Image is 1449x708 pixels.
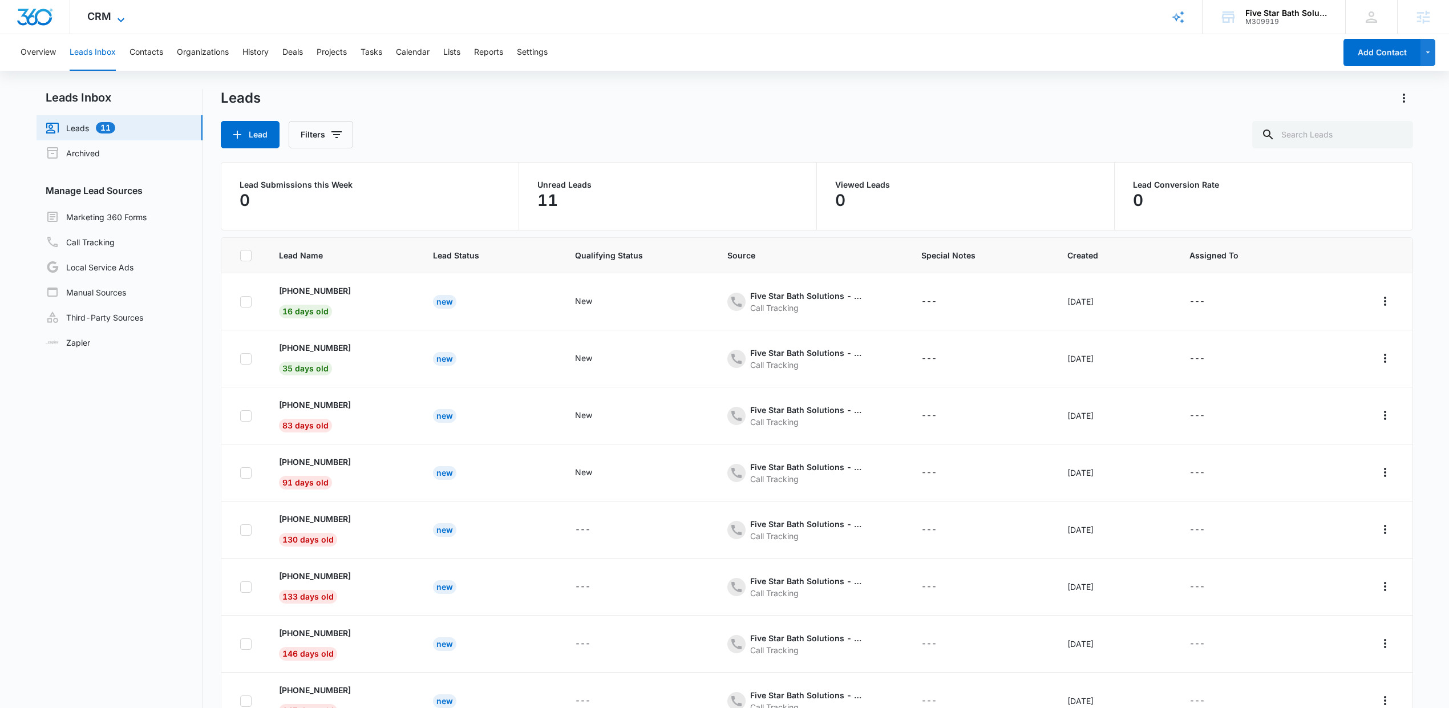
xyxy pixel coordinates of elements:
[433,297,456,306] a: New
[1067,524,1162,536] div: [DATE]
[750,404,864,416] div: Five Star Bath Solutions - Ads
[433,637,456,651] div: New
[433,694,456,708] div: New
[21,34,56,71] button: Overview
[921,352,957,366] div: - - Select to Edit Field
[575,637,611,651] div: - - Select to Edit Field
[37,184,203,197] h3: Manage Lead Sources
[1067,296,1162,308] div: [DATE]
[921,295,937,309] div: ---
[1376,349,1394,367] button: Actions
[1245,18,1329,26] div: account id
[433,466,456,480] div: New
[1189,466,1225,480] div: - - Select to Edit Field
[240,181,500,189] p: Lead Submissions this Week
[1189,249,1238,261] span: Assigned To
[279,399,406,430] a: [PHONE_NUMBER]83 days old
[575,523,611,537] div: - - Select to Edit Field
[1067,638,1162,650] div: [DATE]
[575,409,592,421] div: New
[575,466,613,480] div: - - Select to Edit Field
[433,639,456,649] a: New
[279,362,332,375] span: 35 days old
[1133,191,1143,209] p: 0
[1189,295,1205,309] div: ---
[727,518,885,542] div: - - Select to Edit Field
[517,34,548,71] button: Settings
[575,352,592,364] div: New
[835,191,845,209] p: 0
[433,352,456,366] div: New
[1189,409,1205,423] div: ---
[46,285,126,299] a: Manual Sources
[279,399,351,411] p: [PHONE_NUMBER]
[46,146,100,160] a: Archived
[575,694,611,708] div: - - Select to Edit Field
[221,90,261,107] h1: Leads
[30,30,126,39] div: Domain: [DOMAIN_NAME]
[1376,577,1394,596] button: Actions
[279,285,406,316] a: [PHONE_NUMBER]16 days old
[1376,292,1394,310] button: Actions
[1067,695,1162,707] div: [DATE]
[433,580,456,594] div: New
[921,409,937,423] div: ---
[921,295,957,309] div: - - Select to Edit Field
[921,637,957,651] div: - - Select to Edit Field
[177,34,229,71] button: Organizations
[750,689,864,701] div: Five Star Bath Solutions - Ads
[114,66,123,75] img: tab_keywords_by_traffic_grey.svg
[46,235,115,249] a: Call Tracking
[361,34,382,71] button: Tasks
[835,181,1096,189] p: Viewed Leads
[727,347,885,371] div: - - Select to Edit Field
[921,352,937,366] div: ---
[396,34,430,71] button: Calendar
[1189,580,1205,594] div: ---
[1189,637,1225,651] div: - - Select to Edit Field
[317,34,347,71] button: Projects
[279,249,406,261] span: Lead Name
[1376,406,1394,424] button: Actions
[750,575,864,587] div: Five Star Bath Solutions - Ads
[126,67,192,75] div: Keywords by Traffic
[750,290,864,302] div: Five Star Bath Solutions - Social
[279,684,351,696] p: [PHONE_NUMBER]
[18,18,27,27] img: logo_orange.svg
[575,409,613,423] div: - - Select to Edit Field
[279,342,406,373] a: [PHONE_NUMBER]35 days old
[750,359,864,371] div: Call Tracking
[921,523,957,537] div: - - Select to Edit Field
[1189,637,1205,651] div: ---
[433,468,456,478] a: New
[1395,89,1413,107] button: Actions
[1189,523,1205,537] div: ---
[1376,520,1394,539] button: Actions
[575,637,590,651] div: ---
[1067,353,1162,365] div: [DATE]
[575,249,700,261] span: Qualifying Status
[921,694,957,708] div: - - Select to Edit Field
[279,456,406,487] a: [PHONE_NUMBER]91 days old
[433,582,456,592] a: New
[727,575,885,599] div: - - Select to Edit Field
[575,694,590,708] div: ---
[474,34,503,71] button: Reports
[921,694,937,708] div: ---
[1067,467,1162,479] div: [DATE]
[575,466,592,478] div: New
[433,696,456,706] a: New
[279,627,406,658] a: [PHONE_NUMBER]146 days old
[1376,463,1394,482] button: Actions
[242,34,269,71] button: History
[921,637,937,651] div: ---
[575,523,590,537] div: ---
[921,409,957,423] div: - - Select to Edit Field
[750,461,864,473] div: Five Star Bath Solutions - Content
[750,632,864,644] div: Five Star Bath Solutions - Ads
[727,632,885,656] div: - - Select to Edit Field
[433,249,548,261] span: Lead Status
[46,337,90,349] a: Zapier
[46,260,133,274] a: Local Service Ads
[575,295,592,307] div: New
